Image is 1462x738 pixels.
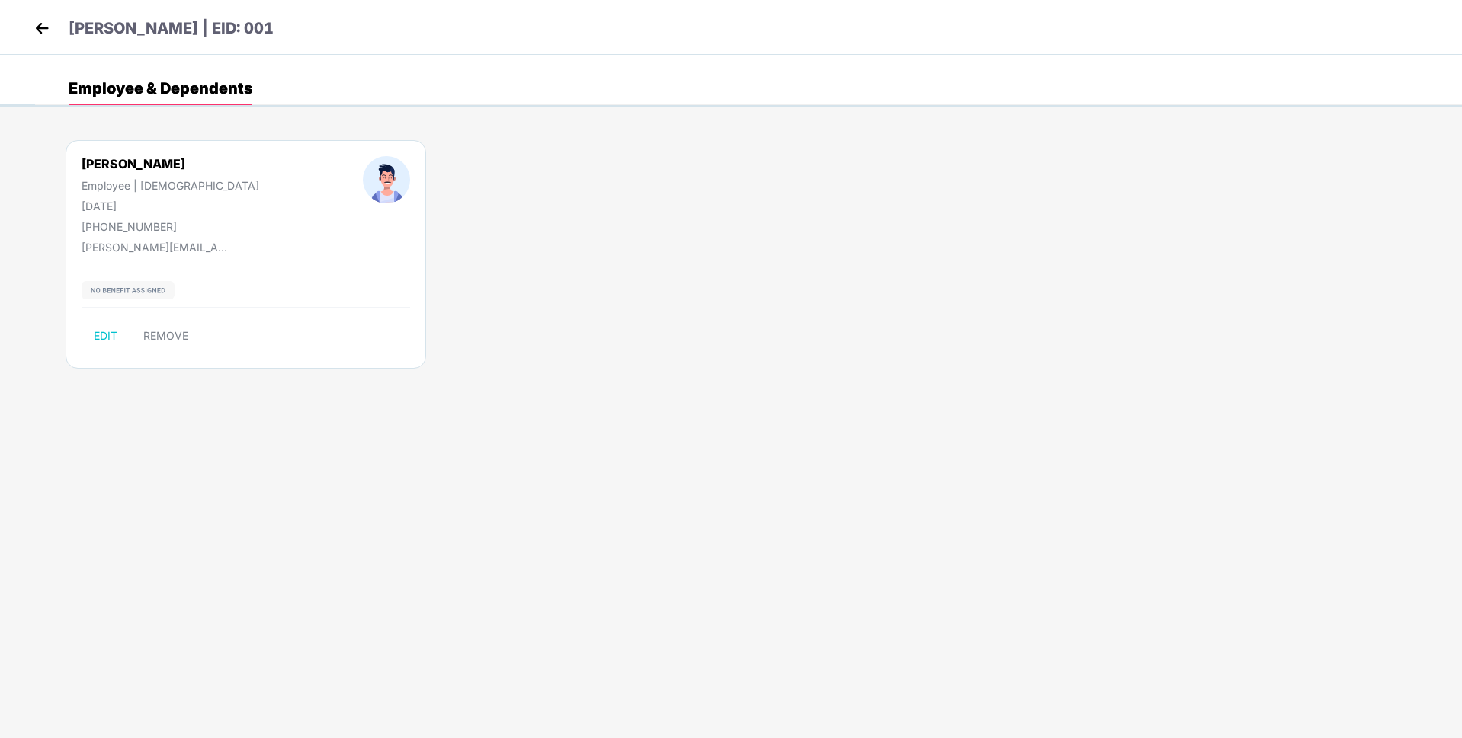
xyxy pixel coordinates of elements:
[82,324,130,348] button: EDIT
[94,330,117,342] span: EDIT
[82,241,234,254] div: [PERSON_NAME][EMAIL_ADDRESS][DOMAIN_NAME]
[69,17,274,40] p: [PERSON_NAME] | EID: 001
[131,324,200,348] button: REMOVE
[82,200,259,212] div: [DATE]
[82,281,175,299] img: svg+xml;base64,PHN2ZyB4bWxucz0iaHR0cDovL3d3dy53My5vcmcvMjAwMC9zdmciIHdpZHRoPSIxMjIiIGhlaWdodD0iMj...
[69,81,252,96] div: Employee & Dependents
[30,17,53,40] img: back
[82,156,259,171] div: [PERSON_NAME]
[82,220,259,233] div: [PHONE_NUMBER]
[363,156,410,203] img: profileImage
[143,330,188,342] span: REMOVE
[82,179,259,192] div: Employee | [DEMOGRAPHIC_DATA]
